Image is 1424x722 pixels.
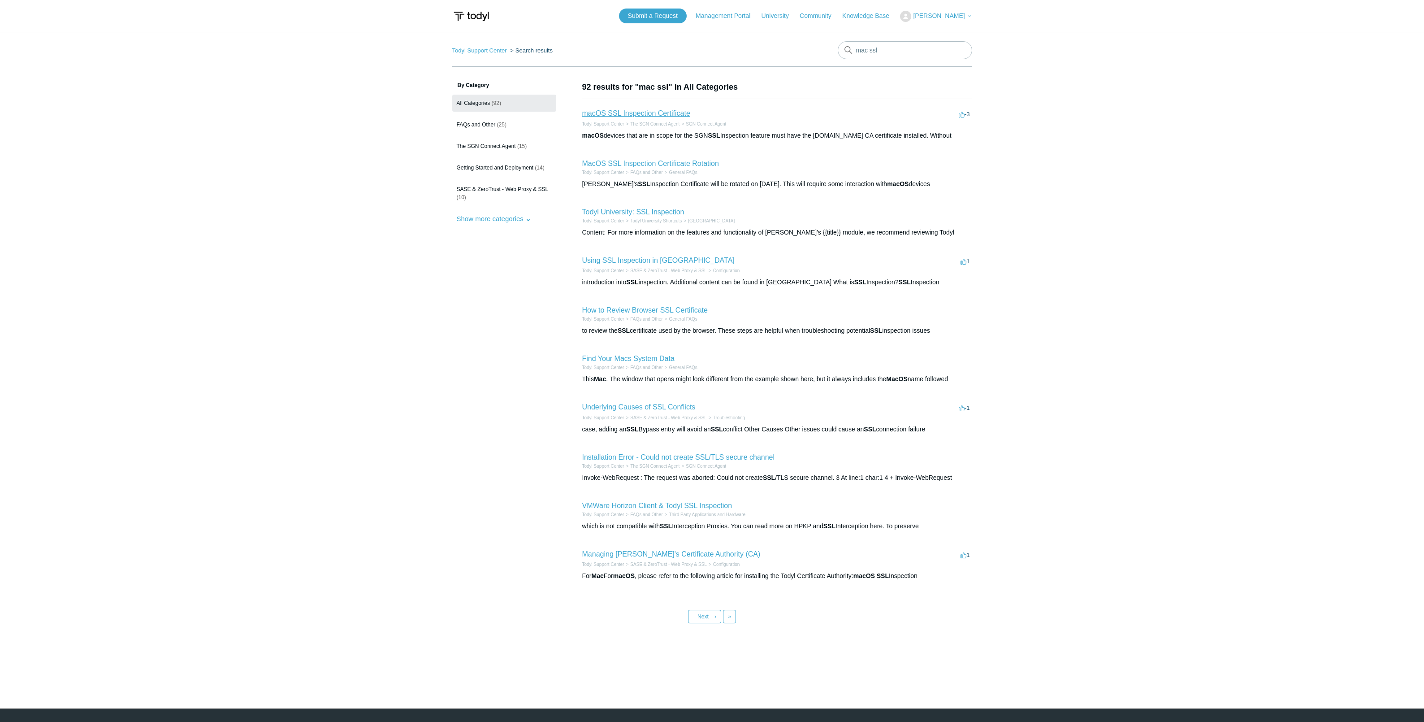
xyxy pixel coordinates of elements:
[613,572,635,579] em: macOS
[688,218,735,223] a: [GEOGRAPHIC_DATA]
[696,11,759,21] a: Management Portal
[582,317,624,322] a: Todyl Support Center
[624,169,662,176] li: FAQs and Other
[582,131,972,140] div: devices that are in scope for the SGN Inspection feature must have the [DOMAIN_NAME] CA certifica...
[508,47,553,54] li: Search results
[707,267,740,274] li: Configuration
[452,181,556,206] a: SASE & ZeroTrust - Web Proxy & SSL (10)
[680,463,726,470] li: SGN Connect Agent
[680,121,726,127] li: SGN Connect Agent
[714,613,716,620] span: ›
[624,121,680,127] li: The SGN Connect Agent
[582,267,624,274] li: Todyl Support Center
[582,473,972,483] div: Invoke-WebRequest : The request was aborted: Could not create /TLS secure channel. 3 At line:1 ch...
[452,47,507,54] a: Todyl Support Center
[582,364,624,371] li: Todyl Support Center
[582,453,775,461] a: Installation Error - Could not create SSL/TLS secure channel
[763,474,775,481] em: SSL
[452,47,509,54] li: Todyl Support Center
[452,159,556,176] a: Getting Started and Deployment (14)
[961,258,970,265] span: 1
[877,572,889,579] em: SSL
[582,121,624,127] li: Todyl Support Center
[582,425,972,434] div: case, adding an Bypass entry will avoid an conflict Other Causes Other issues could cause an conn...
[711,426,723,433] em: SSL
[582,306,708,314] a: How to Review Browser SSL Certificate
[959,404,970,411] span: -1
[838,41,972,59] input: Search
[630,218,682,223] a: Todyl University Shortcuts
[624,316,662,322] li: FAQs and Other
[864,426,876,433] em: SSL
[624,463,680,470] li: The SGN Connect Agent
[582,403,696,411] a: Underlying Causes of SSL Conflicts
[582,160,719,167] a: MacOS SSL Inspection Certificate Rotation
[728,613,731,620] span: »
[624,511,662,518] li: FAQs and Other
[457,186,549,192] span: SASE & ZeroTrust - Web Proxy & SSL
[582,169,624,176] li: Todyl Support Center
[582,522,972,531] div: which is not compatible with Interception Proxies. You can read more on HPKP and Interception her...
[630,365,662,370] a: FAQs and Other
[582,511,624,518] li: Todyl Support Center
[900,11,972,22] button: [PERSON_NAME]
[582,122,624,126] a: Todyl Support Center
[457,122,496,128] span: FAQs and Other
[582,512,624,517] a: Todyl Support Center
[582,355,675,362] a: Find Your Macs System Data
[626,278,638,286] em: SSL
[630,170,662,175] a: FAQs and Other
[713,268,740,273] a: Configuration
[582,415,624,420] a: Todyl Support Center
[582,571,972,581] div: For For , please refer to the following article for installing the Todyl Certificate Authority: I...
[452,95,556,112] a: All Categories (92)
[669,170,697,175] a: General FAQs
[582,561,624,568] li: Todyl Support Center
[457,100,490,106] span: All Categories
[457,143,516,149] span: The SGN Connect Agent
[688,610,721,623] a: Next
[582,414,624,421] li: Todyl Support Center
[660,522,672,530] em: SSL
[582,81,972,93] h1: 92 results for "mac ssl" in All Categories
[452,138,556,155] a: The SGN Connect Agent (15)
[624,267,706,274] li: SASE & ZeroTrust - Web Proxy & SSL
[582,550,761,558] a: Managing [PERSON_NAME]'s Certificate Authority (CA)
[582,365,624,370] a: Todyl Support Center
[713,415,745,420] a: Troubleshooting
[582,268,624,273] a: Todyl Support Center
[624,561,706,568] li: SASE & ZeroTrust - Web Proxy & SSL
[582,109,690,117] a: macOS SSL Inspection Certificate
[669,317,697,322] a: General FAQs
[959,111,970,117] span: -3
[630,268,707,273] a: SASE & ZeroTrust - Web Proxy & SSL
[630,464,680,469] a: The SGN Connect Agent
[842,11,898,21] a: Knowledge Base
[582,316,624,322] li: Todyl Support Center
[669,512,745,517] a: Third Party Applications and Hardware
[582,218,624,223] a: Todyl Support Center
[582,179,972,189] div: [PERSON_NAME]'s Inspection Certificate will be rotated on [DATE]. This will require some interact...
[800,11,840,21] a: Community
[761,11,797,21] a: University
[630,415,707,420] a: SASE & ZeroTrust - Web Proxy & SSL
[630,512,662,517] a: FAQs and Other
[452,116,556,133] a: FAQs and Other (25)
[582,278,972,287] div: introduction into inspection. Additional content can be found in [GEOGRAPHIC_DATA] What is Inspec...
[582,217,624,224] li: Todyl Support Center
[697,613,709,620] span: Next
[638,180,650,187] em: SSL
[630,317,662,322] a: FAQs and Other
[582,326,972,335] div: to review the certificate used by the browser. These steps are helpful when troubleshooting poten...
[663,169,697,176] li: General FAQs
[452,81,556,89] h3: By Category
[887,180,909,187] em: macOS
[457,165,533,171] span: Getting Started and Deployment
[618,327,630,334] em: SSL
[582,228,972,237] div: Content: For more information on the features and functionality of [PERSON_NAME]'s {{title}} modu...
[452,210,536,227] button: Show more categories
[708,132,720,139] em: SSL
[686,122,726,126] a: SGN Connect Agent
[582,170,624,175] a: Todyl Support Center
[582,374,972,384] div: This . The window that opens might look different from the example shown here, but it always incl...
